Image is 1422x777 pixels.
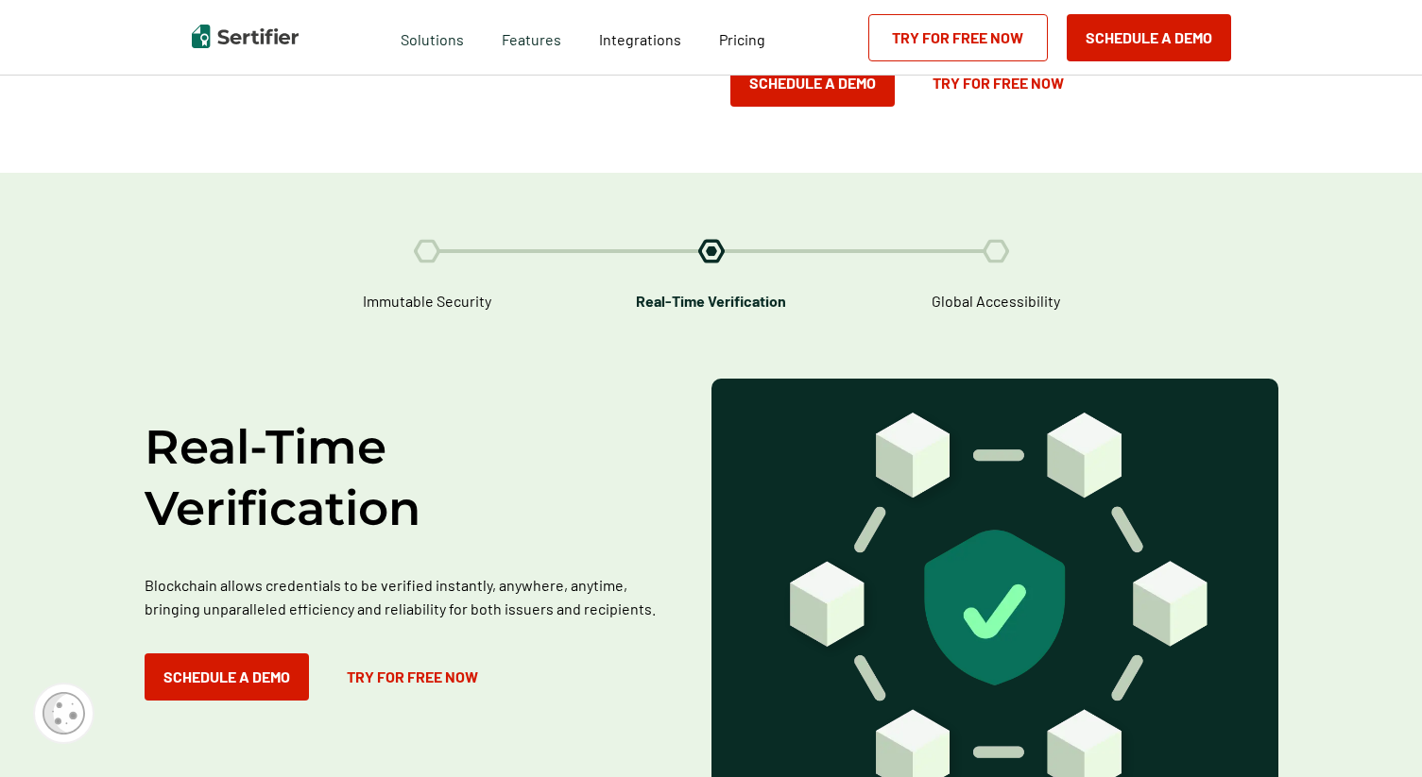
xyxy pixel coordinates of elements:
a: Integrations [599,25,681,49]
span: Real-Time Verification [636,289,786,312]
img: Sertifier | Digital Credentialing Platform [192,25,299,48]
span: Global Accessibility [932,289,1060,312]
span: Pricing [719,30,765,48]
button: Schedule a Demo [730,59,895,107]
p: Blockchain allows credentials to be verified instantly, anywhere, anytime, bringing unparalleled ... [145,573,674,620]
span: Immutable Security [363,289,491,312]
span: Integrations [599,30,681,48]
img: List Icon [414,239,440,263]
a: Try for Free Now [328,653,497,701]
button: Schedule a Demo [145,653,309,701]
span: Features [502,25,561,49]
a: Try for Free Now [868,14,1048,61]
a: Pricing [719,25,765,49]
img: List Icon [983,239,1009,263]
h2: Real-Time Verification [145,416,674,539]
img: Cookie Popup Icon [43,692,85,735]
span: Solutions [401,25,464,49]
img: List Icon [698,239,725,263]
a: Try for Free Now [914,59,1083,107]
button: Schedule a Demo [1067,14,1231,61]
